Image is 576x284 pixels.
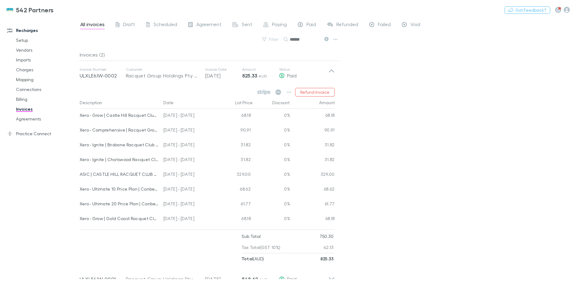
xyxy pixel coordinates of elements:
span: Draft [123,21,135,29]
p: Invoice Date [205,67,242,72]
div: 90.91 [216,124,253,138]
p: Customer [126,67,199,72]
strong: Total [242,256,253,261]
button: Filter [259,36,282,43]
a: Setup [10,35,83,45]
div: [DATE] - [DATE] [161,138,216,153]
a: Practice Connect [1,129,83,139]
strong: 548.62 [242,276,258,282]
div: [DATE] - [DATE] [161,168,216,183]
div: [DATE] - [DATE] [161,197,216,212]
span: Scheduled [154,21,177,29]
p: ULXLE6JW-0002 [80,72,126,79]
span: Refunded [336,21,358,29]
img: 542 Partners's Logo [6,6,14,14]
div: 329.00 [216,168,253,183]
div: 0% [253,197,290,212]
div: [DATE] - [DATE] [161,183,216,197]
div: 68.18 [216,212,253,227]
h3: 542 Partners [16,6,54,14]
div: 90.91 [290,124,335,138]
div: 68.18 [216,109,253,124]
span: Paid [306,21,316,29]
p: ULXLE6JW-0001 [80,275,126,283]
div: 31.82 [216,153,253,168]
div: Invoice NumberULXLE6JW-0002CustomerRacquet Group Holdings Pty LtdInvoice Date[DATE]Amount825.33 A... [75,61,340,85]
p: [DATE] [205,72,242,79]
div: Xero - Ignite | Chatswood Racquet Club [80,153,159,166]
p: Amount [242,67,279,72]
div: [DATE] - [DATE] [161,109,216,124]
div: 61.77 [216,197,253,212]
a: Charges [10,65,83,75]
span: Paid [287,73,297,78]
p: [DATE] [205,275,242,283]
span: All invoices [80,21,105,29]
p: ( AUD ) [242,253,264,264]
div: 0% [253,183,290,197]
div: 0% [253,138,290,153]
a: Vendors [10,45,83,55]
a: Recharges [1,26,83,35]
span: Paid [287,276,297,282]
div: 68.62 [216,183,253,197]
p: Tax Total (GST 10%) [242,242,281,253]
a: Agreements [10,114,83,124]
p: Status [279,67,328,72]
span: AUD [259,277,268,282]
div: [DATE] - [DATE] [161,124,216,138]
a: Billing [10,94,83,104]
div: 0% [253,153,290,168]
span: Failed [378,21,391,29]
div: 31.82 [290,153,335,168]
div: 329.00 [290,168,335,183]
p: 42.13 [323,242,334,253]
a: Connections [10,85,83,94]
p: Invoice Number [80,67,126,72]
a: 542 Partners [2,2,58,17]
div: Xero - Ultimate 20 Price Plan | Canberra Racquet Club Pty Limited [80,197,159,210]
div: 31.82 [216,138,253,153]
div: Xero - Ignite | Brisbane Racquet Club Pty Limited [80,138,159,151]
button: Got Feedback? [505,6,550,14]
div: 68.18 [290,109,335,124]
div: 0% [253,168,290,183]
button: Refund Invoice [295,88,335,97]
div: 0% [253,124,290,138]
div: Racquet Group Holdings Pty Ltd [126,275,199,283]
a: Imports [10,55,83,65]
div: Xero - Comprehensive | Racquet Group Holdings Pty Limited [80,124,159,136]
div: 0% [253,212,290,227]
strong: 825.33 [320,256,334,261]
div: Xero - Ultimate 10 Price Plan | Canberra Racquet Club Pty Limited [80,183,159,195]
strong: 825.33 [242,73,258,79]
div: 68.62 [290,183,335,197]
div: [DATE] - [DATE] [161,212,216,227]
div: [DATE] - [DATE] [161,153,216,168]
span: Paying [272,21,287,29]
div: 0% [253,109,290,124]
iframe: Intercom live chat [555,263,570,278]
span: Agreement [196,21,222,29]
div: 68.18 [290,212,335,227]
div: 31.82 [290,138,335,153]
div: 61.77 [290,197,335,212]
a: Mapping [10,75,83,85]
p: 750.30 [320,231,334,242]
div: Xero - Grow | Castle Hill Racquet Club Pty Limited [80,109,159,122]
a: Invoices [10,104,83,114]
div: Racquet Group Holdings Pty Ltd [126,72,199,79]
span: Void [410,21,420,29]
div: ASIC | CASTLE HILL RACQUET CLUB PTY LTD [80,168,159,181]
div: Xero - Grow | Gold Coast Racquet Club [80,212,159,225]
span: Sent [242,21,252,29]
p: Sub Total [242,231,261,242]
span: AUD [259,74,267,78]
